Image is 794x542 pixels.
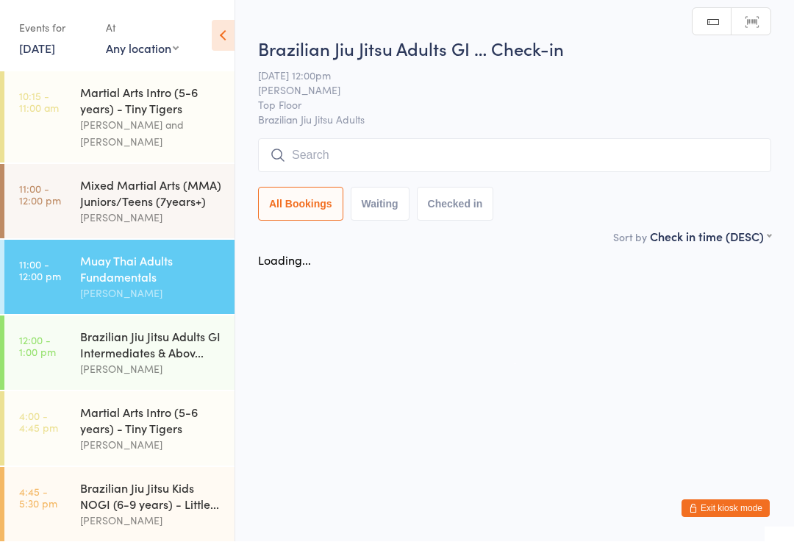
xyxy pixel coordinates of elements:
[80,117,222,151] div: [PERSON_NAME] and [PERSON_NAME]
[106,16,179,40] div: At
[4,72,235,163] a: 10:15 -11:00 amMartial Arts Intro (5-6 years) - Tiny Tigers[PERSON_NAME] and [PERSON_NAME]
[80,404,222,437] div: Martial Arts Intro (5-6 years) - Tiny Tigers
[682,500,770,518] button: Exit kiosk mode
[106,40,179,57] div: Any location
[80,480,222,513] div: Brazilian Jiu Jitsu Kids NOGI (6-9 years) - Little...
[19,410,58,434] time: 4:00 - 4:45 pm
[4,165,235,239] a: 11:00 -12:00 pmMixed Martial Arts (MMA) Juniors/Teens (7years+)[PERSON_NAME]
[80,329,222,361] div: Brazilian Jiu Jitsu Adults GI Intermediates & Abov...
[650,229,771,245] div: Check in time (DESC)
[19,16,91,40] div: Events for
[80,513,222,529] div: [PERSON_NAME]
[4,316,235,391] a: 12:00 -1:00 pmBrazilian Jiu Jitsu Adults GI Intermediates & Abov...[PERSON_NAME]
[80,285,222,302] div: [PERSON_NAME]
[4,240,235,315] a: 11:00 -12:00 pmMuay Thai Adults Fundamentals[PERSON_NAME]
[613,230,647,245] label: Sort by
[80,210,222,227] div: [PERSON_NAME]
[19,259,61,282] time: 11:00 - 12:00 pm
[19,40,55,57] a: [DATE]
[80,85,222,117] div: Martial Arts Intro (5-6 years) - Tiny Tigers
[19,183,61,207] time: 11:00 - 12:00 pm
[80,361,222,378] div: [PERSON_NAME]
[19,90,59,114] time: 10:15 - 11:00 am
[258,139,771,173] input: Search
[258,37,771,61] h2: Brazilian Jiu Jitsu Adults GI … Check-in
[19,335,56,358] time: 12:00 - 1:00 pm
[4,392,235,466] a: 4:00 -4:45 pmMartial Arts Intro (5-6 years) - Tiny Tigers[PERSON_NAME]
[258,113,771,127] span: Brazilian Jiu Jitsu Adults
[258,98,748,113] span: Top Floor
[19,486,57,510] time: 4:45 - 5:30 pm
[80,437,222,454] div: [PERSON_NAME]
[258,252,311,268] div: Loading...
[4,468,235,542] a: 4:45 -5:30 pmBrazilian Jiu Jitsu Kids NOGI (6-9 years) - Little...[PERSON_NAME]
[258,83,748,98] span: [PERSON_NAME]
[351,188,409,221] button: Waiting
[417,188,494,221] button: Checked in
[258,68,748,83] span: [DATE] 12:00pm
[80,253,222,285] div: Muay Thai Adults Fundamentals
[258,188,343,221] button: All Bookings
[80,177,222,210] div: Mixed Martial Arts (MMA) Juniors/Teens (7years+)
